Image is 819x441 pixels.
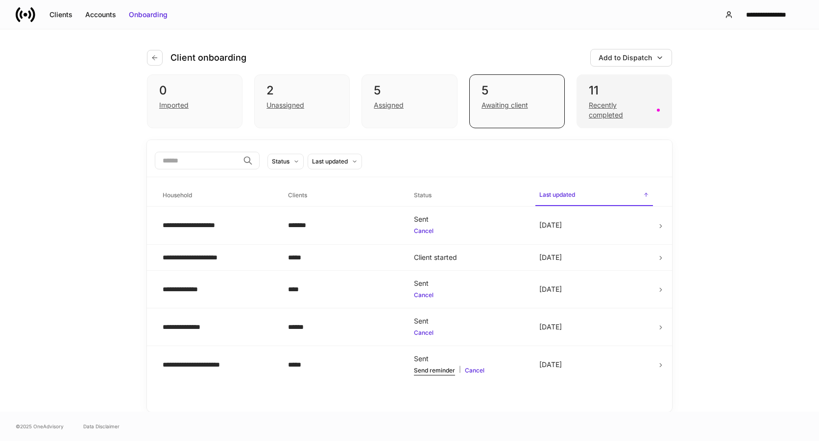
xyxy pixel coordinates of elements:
button: Cancel [465,366,484,375]
div: 0 [159,83,230,98]
a: Data Disclaimer [83,422,120,430]
div: Sent [414,214,524,224]
button: Send reminder [414,366,455,375]
div: 0Imported [147,74,242,128]
div: Sent [414,279,524,288]
span: Household [159,186,276,206]
button: Last updated [308,154,362,169]
div: Sent [414,316,524,326]
div: Awaiting client [482,100,528,110]
div: 2 [266,83,337,98]
div: Unassigned [266,100,304,110]
span: © 2025 OneAdvisory [16,422,64,430]
div: Add to Dispatch [599,53,652,63]
div: | [414,366,524,375]
div: Clients [49,10,72,20]
h6: Clients [288,190,307,200]
span: Status [410,186,528,206]
h6: Household [163,190,192,200]
div: 2Unassigned [254,74,350,128]
td: [DATE] [531,346,657,383]
div: 5 [374,83,445,98]
button: Add to Dispatch [590,49,672,67]
td: Client started [406,244,531,270]
div: Assigned [374,100,404,110]
button: Cancel [414,226,434,236]
td: [DATE] [531,244,657,270]
h6: Last updated [539,190,575,199]
div: Sent [414,354,524,364]
div: Imported [159,100,189,110]
div: Recently completed [589,100,651,120]
div: 5 [482,83,553,98]
button: Onboarding [122,7,174,23]
div: 5Awaiting client [469,74,565,128]
div: 11 [589,83,660,98]
button: Clients [43,7,79,23]
button: Accounts [79,7,122,23]
h4: Client onboarding [170,52,246,64]
div: Onboarding [129,10,168,20]
span: Last updated [535,185,653,206]
button: Status [267,154,304,169]
div: Status [272,157,289,166]
span: Clients [284,186,402,206]
button: Cancel [414,328,434,338]
td: [DATE] [531,308,657,346]
h6: Status [414,190,432,200]
button: Cancel [414,290,434,300]
div: 11Recently completed [577,74,672,128]
div: Accounts [85,10,116,20]
td: [DATE] [531,207,657,244]
div: Last updated [312,157,348,166]
td: [DATE] [531,270,657,308]
div: 5Assigned [361,74,457,128]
